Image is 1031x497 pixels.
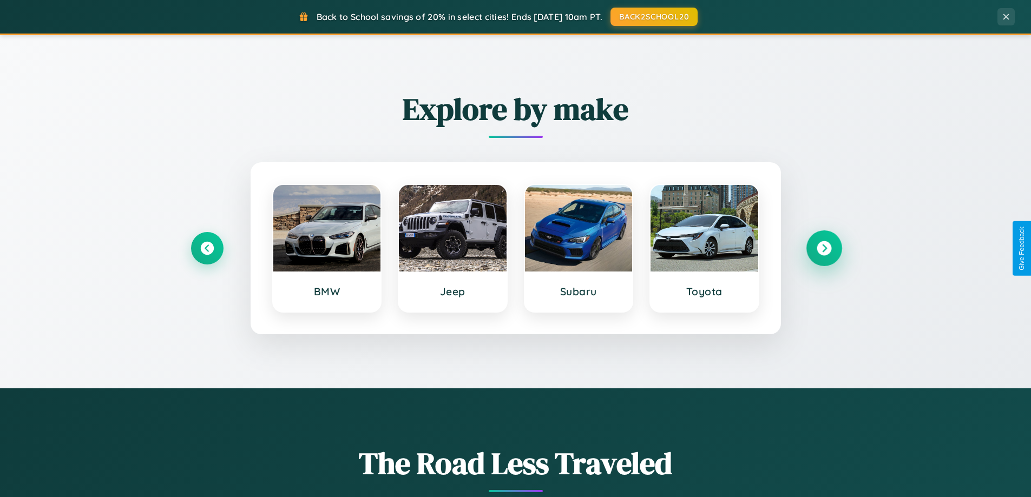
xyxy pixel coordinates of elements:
[661,285,747,298] h3: Toyota
[1018,227,1026,270] div: Give Feedback
[410,285,496,298] h3: Jeep
[610,8,698,26] button: BACK2SCHOOL20
[284,285,370,298] h3: BMW
[191,442,840,484] h1: The Road Less Traveled
[536,285,622,298] h3: Subaru
[191,88,840,130] h2: Explore by make
[317,11,602,22] span: Back to School savings of 20% in select cities! Ends [DATE] 10am PT.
